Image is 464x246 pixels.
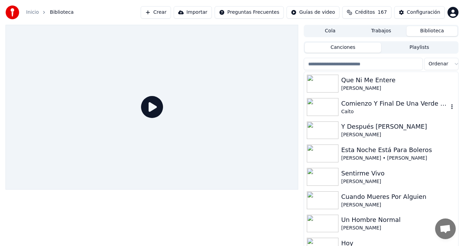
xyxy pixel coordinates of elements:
[381,43,457,53] button: Playlists
[341,192,455,202] div: Cuando Mueres Por Alguien
[26,9,39,16] a: Inicio
[394,6,445,19] button: Configuración
[341,225,455,232] div: [PERSON_NAME]
[407,9,440,16] div: Configuración
[305,43,381,53] button: Canciones
[6,6,19,19] img: youka
[341,145,455,155] div: Esta Noche Está Para Boleros
[435,218,456,239] a: Chat abierto
[341,122,455,131] div: Y Después [PERSON_NAME]
[378,9,387,16] span: 167
[341,155,455,162] div: [PERSON_NAME] • [PERSON_NAME]
[141,6,171,19] button: Crear
[341,169,455,178] div: Sentirme Vivo
[174,6,212,19] button: Importar
[341,75,455,85] div: Que Ni Me Entere
[355,9,375,16] span: Créditos
[26,9,74,16] nav: breadcrumb
[305,26,356,36] button: Cola
[341,108,449,115] div: Caíto
[341,99,449,108] div: Comienzo Y Final De Una Verde [DATE]
[342,6,391,19] button: Créditos167
[215,6,284,19] button: Preguntas Frecuentes
[429,61,448,67] span: Ordenar
[407,26,457,36] button: Biblioteca
[287,6,339,19] button: Guías de video
[341,202,455,208] div: [PERSON_NAME]
[341,85,455,92] div: [PERSON_NAME]
[341,215,455,225] div: Un Hombre Normal
[50,9,74,16] span: Biblioteca
[341,178,455,185] div: [PERSON_NAME]
[341,131,455,138] div: [PERSON_NAME]
[356,26,407,36] button: Trabajos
